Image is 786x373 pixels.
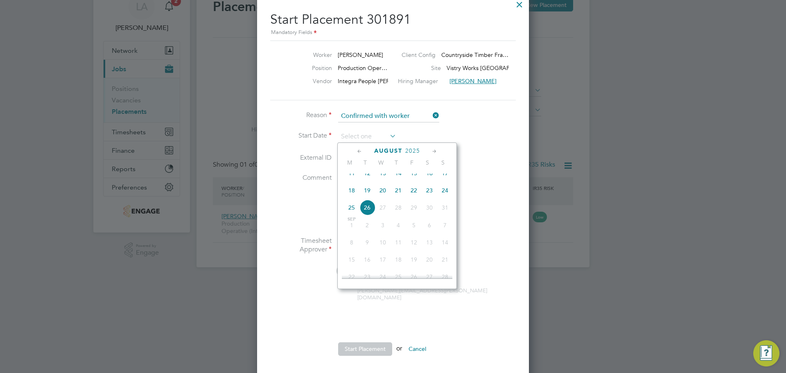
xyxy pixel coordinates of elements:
[338,51,383,59] span: [PERSON_NAME]
[338,64,387,72] span: Production Oper…
[344,269,359,285] span: 22
[406,217,422,233] span: 5
[344,252,359,267] span: 15
[287,64,332,72] label: Position
[441,51,508,59] span: Countryside Timber Fra…
[375,200,391,215] span: 27
[408,64,441,72] label: Site
[406,183,422,198] span: 22
[404,159,420,166] span: F
[344,200,359,215] span: 25
[359,183,375,198] span: 19
[391,235,406,250] span: 11
[270,154,332,162] label: External ID
[342,159,357,166] span: M
[375,252,391,267] span: 17
[338,342,392,355] button: Start Placement
[270,111,332,120] label: Reason
[422,269,437,285] span: 27
[337,264,351,278] span: NM
[270,28,516,37] div: Mandatory Fields
[402,342,433,355] button: Cancel
[437,252,453,267] span: 21
[420,159,435,166] span: S
[405,147,420,154] span: 2025
[391,252,406,267] span: 18
[422,252,437,267] span: 20
[437,269,453,285] span: 28
[437,200,453,215] span: 31
[357,287,487,301] span: [PERSON_NAME][EMAIL_ADDRESS][PERSON_NAME][DOMAIN_NAME]
[344,217,359,233] span: 1
[391,183,406,198] span: 21
[437,183,453,198] span: 24
[344,235,359,250] span: 8
[344,217,359,222] span: Sep
[406,252,422,267] span: 19
[344,165,359,181] span: 11
[287,77,332,85] label: Vendor
[287,51,332,59] label: Worker
[391,217,406,233] span: 4
[388,159,404,166] span: T
[357,159,373,166] span: T
[406,235,422,250] span: 12
[422,217,437,233] span: 6
[270,174,332,182] label: Comment
[398,77,444,85] label: Hiring Manager
[344,183,359,198] span: 18
[338,110,439,122] input: Select one
[402,51,436,59] label: Client Config
[270,342,516,364] li: or
[375,235,391,250] span: 10
[435,159,451,166] span: S
[374,147,402,154] span: August
[359,165,375,181] span: 12
[359,217,375,233] span: 2
[391,200,406,215] span: 28
[270,237,332,254] label: Timesheet Approver
[437,165,453,181] span: 17
[359,269,375,285] span: 23
[375,183,391,198] span: 20
[422,165,437,181] span: 16
[422,235,437,250] span: 13
[338,131,396,143] input: Select one
[359,235,375,250] span: 9
[359,200,375,215] span: 26
[391,269,406,285] span: 25
[270,5,516,37] h2: Start Placement 301891
[406,200,422,215] span: 29
[373,159,388,166] span: W
[406,165,422,181] span: 15
[753,340,779,366] button: Engage Resource Center
[437,235,453,250] span: 14
[338,77,429,85] span: Integra People [PERSON_NAME]…
[391,165,406,181] span: 14
[437,217,453,233] span: 7
[375,269,391,285] span: 24
[359,252,375,267] span: 16
[447,64,539,72] span: Vistry Works [GEOGRAPHIC_DATA]
[449,77,497,85] span: [PERSON_NAME]
[375,165,391,181] span: 13
[406,269,422,285] span: 26
[422,183,437,198] span: 23
[375,217,391,233] span: 3
[422,200,437,215] span: 30
[270,131,332,140] label: Start Date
